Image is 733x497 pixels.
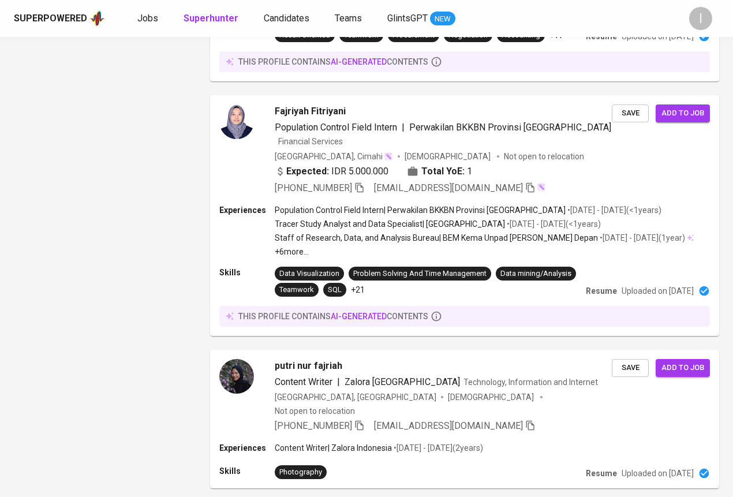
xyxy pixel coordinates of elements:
span: Teams [335,13,362,24]
span: AI-generated [331,57,387,66]
div: Problem Solving And Time Management [353,268,487,279]
span: [PHONE_NUMBER] [275,420,352,431]
span: Save [618,361,643,375]
div: SQL [328,285,342,296]
p: Not open to relocation [504,151,584,162]
b: Superhunter [184,13,238,24]
div: Superpowered [14,12,87,25]
b: Expected: [286,165,329,178]
div: IDR 5.000.000 [275,165,388,178]
p: Uploaded on [DATE] [622,468,694,479]
div: Data Visualization [279,268,339,279]
div: Teamwork [279,285,314,296]
img: 382a8404e218cde5fb9b9fc2885f72c4.jpeg [219,359,254,394]
p: • [DATE] - [DATE] ( <1 years ) [566,204,661,216]
img: magic_wand.svg [537,182,546,192]
img: app logo [89,10,105,27]
p: Skills [219,465,275,477]
a: Superpoweredapp logo [14,10,105,27]
span: Save [618,107,643,120]
p: Population Control Field Intern | Perwakilan BKKBN Provinsi [GEOGRAPHIC_DATA] [275,204,566,216]
p: Staff of Research, Data, and Analysis Bureau | BEM Kema Unpad [PERSON_NAME] Depan [275,232,598,244]
img: magic_wand.svg [384,152,393,161]
button: Add to job [656,104,710,122]
span: Add to job [661,361,704,375]
span: Financial Services [278,137,343,146]
p: Skills [219,267,275,278]
button: Save [612,104,649,122]
p: Uploaded on [DATE] [622,285,694,297]
span: Content Writer [275,376,332,387]
p: Experiences [219,204,275,216]
div: Photography [279,467,322,478]
span: GlintsGPT [387,13,428,24]
a: Fajriyah FitriyaniPopulation Control Field Intern|Perwakilan BKKBN Provinsi [GEOGRAPHIC_DATA]Fina... [210,95,719,336]
p: Resume [586,468,617,479]
span: [DEMOGRAPHIC_DATA] [405,151,492,162]
p: +6 more ... [275,246,694,257]
span: Technology, Information and Internet [463,378,598,387]
p: • [DATE] - [DATE] ( 2 years ) [392,442,483,454]
p: • [DATE] - [DATE] ( <1 years ) [505,218,601,230]
a: Teams [335,12,364,26]
span: NEW [430,13,455,25]
span: [EMAIL_ADDRESS][DOMAIN_NAME] [374,420,523,431]
span: | [337,375,340,389]
div: I [689,7,712,30]
p: Content Writer | Zalora Indonesia [275,442,392,454]
p: this profile contains contents [238,311,428,322]
span: AI-generated [331,312,387,321]
p: +21 [351,284,365,296]
span: 1 [467,165,472,178]
p: Experiences [219,442,275,454]
img: fd88710482bd8eb37654923d0d2b9f64.jpg [219,104,254,139]
p: Not open to relocation [275,405,355,417]
div: [GEOGRAPHIC_DATA], Cimahi [275,151,393,162]
button: Save [612,359,649,377]
span: Candidates [264,13,309,24]
span: Perwakilan BKKBN Provinsi [GEOGRAPHIC_DATA] [409,122,611,133]
a: Candidates [264,12,312,26]
span: Zalora [GEOGRAPHIC_DATA] [345,376,460,387]
span: putri nur fajriah [275,359,342,373]
span: Jobs [137,13,158,24]
span: Add to job [661,107,704,120]
p: this profile contains contents [238,56,428,68]
span: Population Control Field Intern [275,122,397,133]
p: Resume [586,285,617,297]
span: [DEMOGRAPHIC_DATA] [448,391,536,403]
span: [EMAIL_ADDRESS][DOMAIN_NAME] [374,182,523,193]
a: Jobs [137,12,160,26]
p: Tracer Study Analyst and Data Specialist | [GEOGRAPHIC_DATA] [275,218,505,230]
a: Superhunter [184,12,241,26]
span: | [402,121,405,134]
b: Total YoE: [421,165,465,178]
div: [GEOGRAPHIC_DATA], [GEOGRAPHIC_DATA] [275,391,436,403]
div: Data mining/Analysis [500,268,571,279]
span: Fajriyah Fitriyani [275,104,346,118]
p: • [DATE] - [DATE] ( 1 year ) [598,232,685,244]
span: [PHONE_NUMBER] [275,182,352,193]
button: Add to job [656,359,710,377]
a: GlintsGPT NEW [387,12,455,26]
a: putri nur fajriahContent Writer|Zalora [GEOGRAPHIC_DATA]Technology, Information and Internet[GEOG... [210,350,719,488]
